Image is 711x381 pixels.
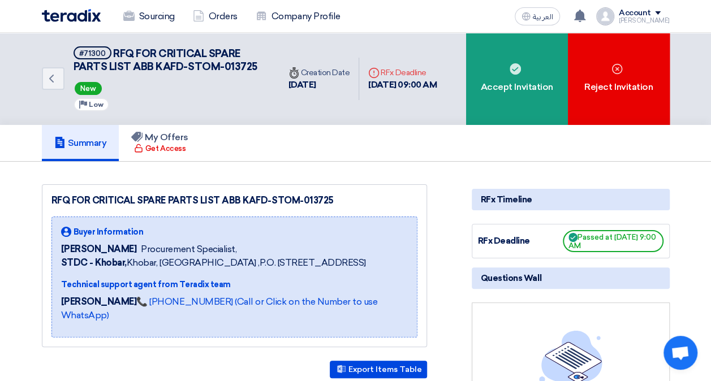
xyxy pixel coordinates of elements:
[563,230,663,252] span: Passed at [DATE] 9:00 AM
[568,33,670,125] div: Reject Invitation
[75,82,102,95] span: New
[51,194,417,207] div: RFQ FOR CRITICAL SPARE PARTS LIST ABB KAFD-STOM-013725
[368,79,437,92] div: [DATE] 09:00 AM
[61,257,127,268] b: STDC - Khobar,
[61,296,378,321] a: 📞 [PHONE_NUMBER] (Call or Click on the Number to use WhatsApp)
[61,256,366,270] span: Khobar, [GEOGRAPHIC_DATA] ,P.O. [STREET_ADDRESS]
[466,33,568,125] div: Accept Invitation
[619,18,670,24] div: [PERSON_NAME]
[141,243,236,256] span: Procurement Specialist,
[472,189,670,210] div: RFx Timeline
[481,272,541,284] span: Questions Wall
[61,296,137,307] strong: [PERSON_NAME]
[288,67,350,79] div: Creation Date
[184,4,247,29] a: Orders
[74,226,144,238] span: Buyer Information
[478,235,563,248] div: RFx Deadline
[533,13,553,21] span: العربية
[330,361,427,378] button: Export Items Table
[79,50,106,57] div: #71300
[134,143,186,154] div: Get Access
[54,137,107,149] h5: Summary
[61,243,137,256] span: [PERSON_NAME]
[288,79,350,92] div: [DATE]
[131,132,188,143] h5: My Offers
[619,8,651,18] div: Account
[42,125,119,161] a: Summary
[663,336,697,370] div: Open chat
[74,47,257,73] span: RFQ FOR CRITICAL SPARE PARTS LIST ABB KAFD-STOM-013725
[119,125,201,161] a: My Offers Get Access
[89,101,104,109] span: Low
[515,7,560,25] button: العربية
[114,4,184,29] a: Sourcing
[42,9,101,22] img: Teradix logo
[61,279,408,291] div: Technical support agent from Teradix team
[74,46,266,74] h5: RFQ FOR CRITICAL SPARE PARTS LIST ABB KAFD-STOM-013725
[596,7,614,25] img: profile_test.png
[368,67,437,79] div: RFx Deadline
[247,4,350,29] a: Company Profile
